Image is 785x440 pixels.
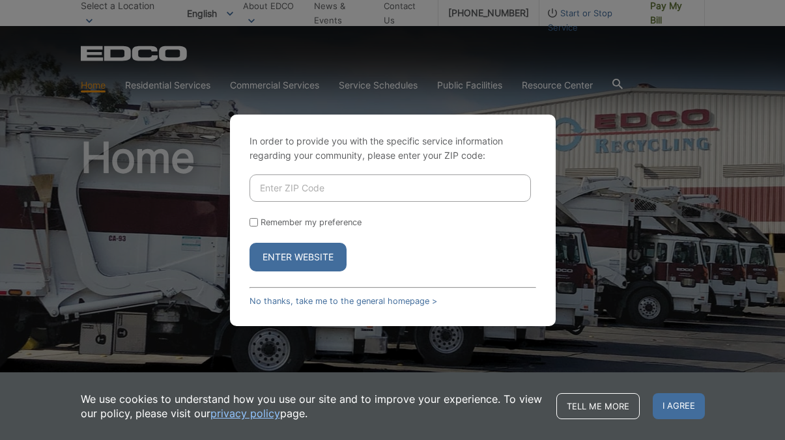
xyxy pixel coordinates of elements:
[261,217,362,227] label: Remember my preference
[556,393,640,419] a: Tell me more
[653,393,705,419] span: I agree
[81,392,543,420] p: We use cookies to understand how you use our site and to improve your experience. To view our pol...
[250,296,437,306] a: No thanks, take me to the general homepage >
[250,243,347,271] button: Enter Website
[250,174,531,202] input: Enter ZIP Code
[250,134,536,163] p: In order to provide you with the specific service information regarding your community, please en...
[210,406,280,420] a: privacy policy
